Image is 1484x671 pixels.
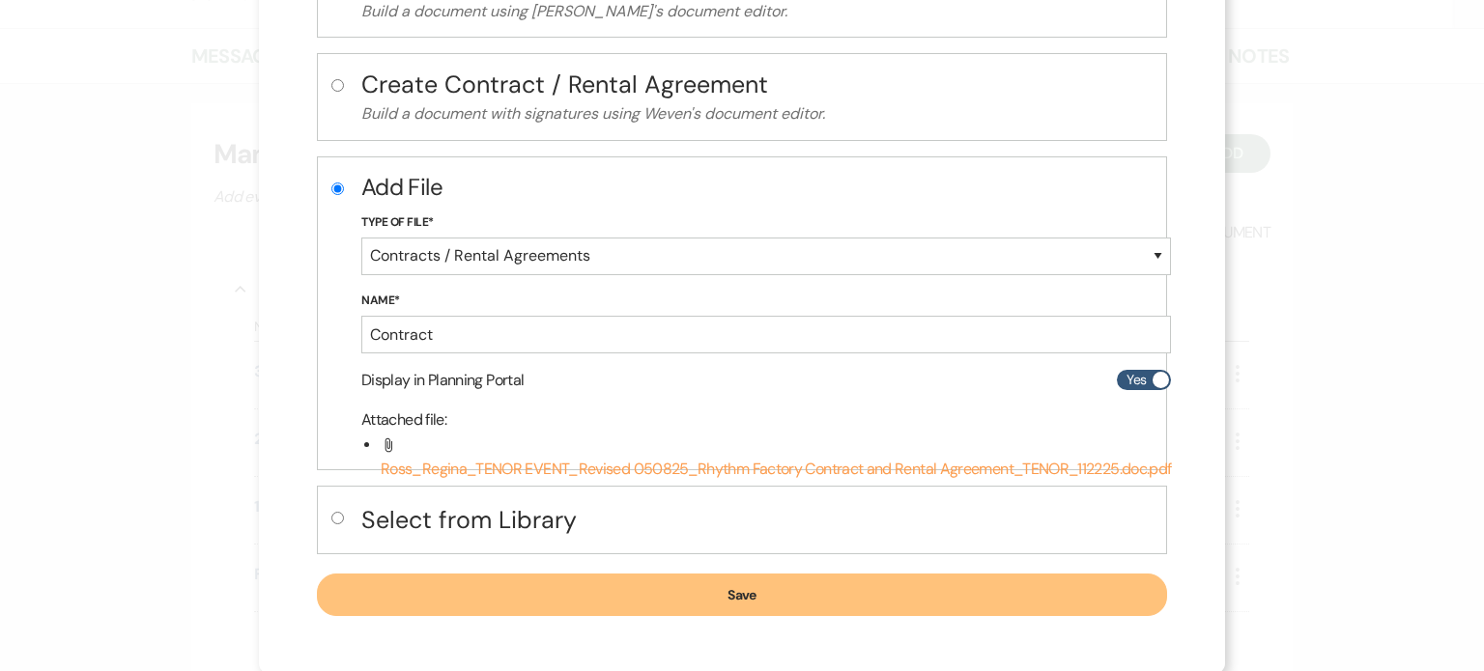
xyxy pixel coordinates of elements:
span: Yes [1127,368,1146,392]
button: Save [317,573,1167,616]
h2: Add File [361,171,1171,204]
p: Attached file : [361,407,1171,433]
div: Display in Planning Portal [361,369,1171,392]
h4: Create Contract / Rental Agreement [361,68,1153,101]
h4: Select from Library [361,503,1153,537]
button: Select from Library [361,500,1153,540]
label: Type of File* [361,212,1171,234]
span: Ross_Regina_TENOR EVENT_Revised 050825_Rhythm Factory Contract and Rental Agreement_TENOR_112225.... [381,459,1171,479]
label: Name* [361,291,1171,312]
button: Create Contract / Rental AgreementBuild a document with signatures using Weven's document editor. [361,68,1153,126]
p: Build a document with signatures using Weven's document editor. [361,101,1153,126]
